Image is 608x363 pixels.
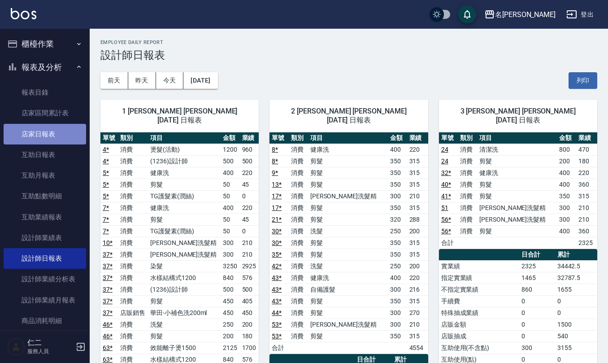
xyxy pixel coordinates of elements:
td: [PERSON_NAME]洗髮精 [477,202,557,214]
td: 200 [407,260,428,272]
td: 4554 [407,342,428,354]
a: 設計師業績月報表 [4,290,86,311]
td: 300 [388,284,407,295]
td: 消費 [118,295,148,307]
td: 960 [240,144,259,155]
button: [DATE] [183,72,217,89]
td: 健康洗 [148,202,221,214]
img: Logo [11,8,36,19]
td: 合計 [439,237,458,249]
td: 剪髮 [308,330,388,342]
td: 540 [555,330,597,342]
a: 互助日報表 [4,144,86,165]
span: 1 [PERSON_NAME] [PERSON_NAME] [DATE] 日報表 [111,107,248,125]
td: 300 [519,342,555,354]
td: 實業績 [439,260,520,272]
td: 350 [388,237,407,249]
td: 2125 [221,342,240,354]
th: 金額 [557,132,576,144]
td: 剪髮 [148,330,221,342]
td: 210 [240,249,259,260]
h5: 仁二 [27,338,73,347]
td: 剪髮 [477,155,557,167]
td: 消費 [289,190,308,202]
td: 405 [240,295,259,307]
td: 消費 [118,225,148,237]
button: 今天 [156,72,184,89]
th: 金額 [221,132,240,144]
td: 消費 [289,319,308,330]
td: 300 [388,190,407,202]
td: 400 [388,272,407,284]
h3: 設計師日報表 [100,49,597,61]
td: 210 [576,202,597,214]
td: 互助使用(不含點) [439,342,520,354]
td: 288 [407,214,428,225]
td: 216 [407,284,428,295]
td: 染髮 [148,260,221,272]
td: 消費 [118,342,148,354]
td: 消費 [118,260,148,272]
button: 列印 [569,72,597,89]
td: TG護髮素(潤絲) [148,225,221,237]
td: 500 [240,155,259,167]
td: 350 [557,190,576,202]
td: 800 [557,144,576,155]
a: 設計師日報表 [4,248,86,269]
td: 400 [557,167,576,179]
button: 名[PERSON_NAME] [481,5,559,24]
td: 220 [407,272,428,284]
td: 剪髮 [308,167,388,179]
td: 消費 [289,272,308,284]
td: 洗髮 [148,319,221,330]
button: save [458,5,476,23]
td: 剪髮 [477,179,557,190]
td: (1236)設計師 [148,284,221,295]
a: 互助月報表 [4,165,86,186]
td: 健康洗 [308,144,388,155]
td: 250 [221,319,240,330]
td: 合計 [269,342,289,354]
td: 3155 [555,342,597,354]
td: 消費 [458,190,477,202]
td: 消費 [118,237,148,249]
button: 報表及分析 [4,56,86,79]
td: 0 [519,307,555,319]
th: 單號 [269,132,289,144]
td: 2325 [576,237,597,249]
a: 報表目錄 [4,82,86,103]
td: 315 [407,295,428,307]
td: 860 [519,284,555,295]
td: 消費 [118,190,148,202]
td: 指定實業績 [439,272,520,284]
td: 45 [240,179,259,190]
td: 315 [407,249,428,260]
td: 220 [576,167,597,179]
td: 消費 [289,260,308,272]
td: 剪髮 [308,237,388,249]
td: 200 [557,155,576,167]
td: 剪髮 [308,155,388,167]
td: 220 [407,144,428,155]
td: 消費 [289,307,308,319]
td: 消費 [118,330,148,342]
table: a dense table [439,132,597,249]
td: 450 [221,307,240,319]
td: 350 [388,202,407,214]
td: 315 [407,167,428,179]
td: 400 [388,144,407,155]
td: 手續費 [439,295,520,307]
td: 消費 [458,214,477,225]
td: 470 [576,144,597,155]
td: 400 [221,167,240,179]
td: 500 [221,284,240,295]
th: 單號 [100,132,118,144]
td: 水樣結構式1200 [148,272,221,284]
th: 項目 [308,132,388,144]
td: 消費 [458,167,477,179]
td: 210 [576,214,597,225]
td: [PERSON_NAME]洗髮精 [148,249,221,260]
td: 576 [240,272,259,284]
td: 210 [407,319,428,330]
td: 剪髮 [148,179,221,190]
